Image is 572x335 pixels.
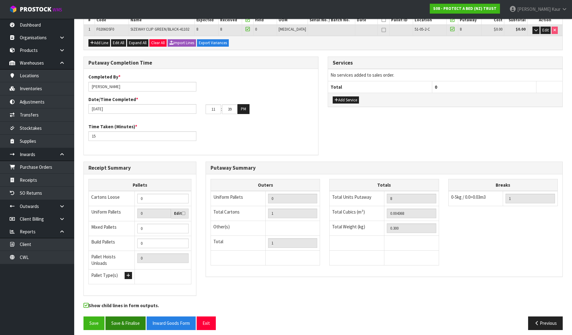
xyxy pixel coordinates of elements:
span: 8 [196,27,198,32]
td: Pallet Hoists Unloads [89,251,135,269]
label: Date/Time Completed [88,96,138,103]
h3: Putaway Completion Time [88,60,314,66]
td: : [221,104,222,114]
span: 0 [255,27,257,32]
h3: Putaway Summary [211,165,558,171]
span: 0-5kg / 0.0>0.03m3 [451,194,486,200]
label: Completed By [88,74,121,80]
h3: Receipt Summary [88,165,191,171]
button: Exit [197,316,216,330]
button: Save [83,316,105,330]
input: UNIFORM P LINES [268,194,318,203]
input: Date/Time completed [88,104,196,114]
span: Expand All [129,40,147,45]
td: Total Weight (kg) [330,221,384,236]
th: Totals [330,179,439,191]
span: 51-05-2-C [415,27,430,32]
button: Add Line [88,39,110,47]
td: Mixed Pallets [89,221,135,236]
th: Outers [211,179,320,191]
td: Build Pallets [89,236,135,251]
button: Edit All [111,39,126,47]
input: Manual [137,239,189,248]
label: Show child lines in form outputs. [83,302,159,310]
span: Kaur [552,6,561,12]
small: WMS [53,7,62,13]
button: Edit [540,27,551,34]
span: F0206OSF0 [96,27,114,32]
span: ProStock [20,5,51,13]
button: Save & Finalise [105,316,146,330]
button: Inward Goods Form [147,316,196,330]
strong: $0.00 [516,27,526,32]
input: Manual [137,224,189,233]
td: Total Cartons [211,206,266,221]
h3: Services [333,60,558,66]
td: Total Units Putaway [330,191,384,206]
td: Total Cubics (m³) [330,206,384,221]
button: Clear All [149,39,167,47]
span: 8 [220,27,222,32]
input: Manual [137,194,189,203]
td: No services added to sales order. [328,69,562,81]
th: Total [328,81,432,93]
span: [PERSON_NAME] [517,6,551,12]
button: Add Service [333,96,359,104]
input: Time Taken [88,131,196,141]
input: UNIFORM P + MIXED P + BUILD P [137,253,189,263]
input: MM [222,104,237,114]
span: 1 [88,27,90,32]
button: Import Lines [168,39,196,47]
button: PM [237,104,250,114]
span: Edit [542,28,549,33]
td: Uniform Pallets [89,206,135,221]
td: Other(s) [211,221,266,236]
span: SIZEWAY CLIP GREEN/BLACK-41102 [130,27,189,32]
th: Breaks [448,179,557,191]
th: Pallets [89,179,191,191]
label: Edit [174,210,185,217]
span: $0.00 [494,27,502,32]
input: OUTERS TOTAL = CTN [268,209,318,218]
span: [MEDICAL_DATA] [279,27,306,32]
input: Uniform Pallets [137,209,171,218]
strong: S08 - PROTECT A BED (NZ) TRUST [433,6,497,11]
a: S08 - PROTECT A BED (NZ) TRUST [430,4,500,14]
button: Export Variances [197,39,229,47]
input: TOTAL PACKS [268,238,318,248]
td: Pallet Type(s) [89,269,135,284]
td: Cartons Loose [89,191,135,206]
img: cube-alt.png [9,5,17,13]
label: Time Taken (Minutes) [88,123,137,130]
button: Previous [528,316,563,330]
button: Expand All [127,39,148,47]
span: 0 [435,84,437,90]
span: 8 [460,27,462,32]
td: Uniform Pallets [211,191,266,206]
input: HH [206,104,221,114]
td: Total [211,236,266,251]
